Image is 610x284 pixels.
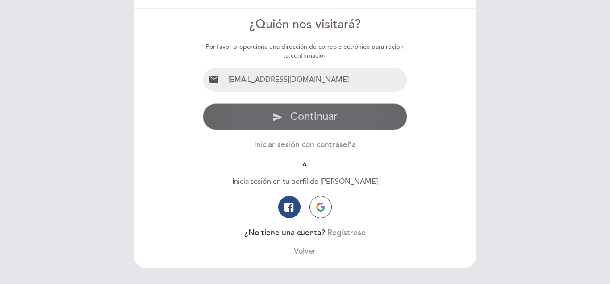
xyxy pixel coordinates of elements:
button: Iniciar sesión con contraseña [254,139,356,150]
div: Inicia sesión en tu perfil de [PERSON_NAME] [203,177,408,187]
span: ¿No tiene una cuenta? [244,228,325,237]
i: send [272,112,283,123]
span: ó [296,161,313,168]
button: Volver [294,246,316,257]
button: Regístrese [327,227,366,238]
div: ¿Quién nos visitará? [203,16,408,34]
input: Email [225,68,407,92]
div: Por favor proporciona una dirección de correo electrónico para recibir tu confirmación [203,42,408,60]
i: email [209,74,219,85]
button: send Continuar [203,103,408,130]
span: Continuar [290,110,338,123]
img: icon-google.png [316,203,325,212]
